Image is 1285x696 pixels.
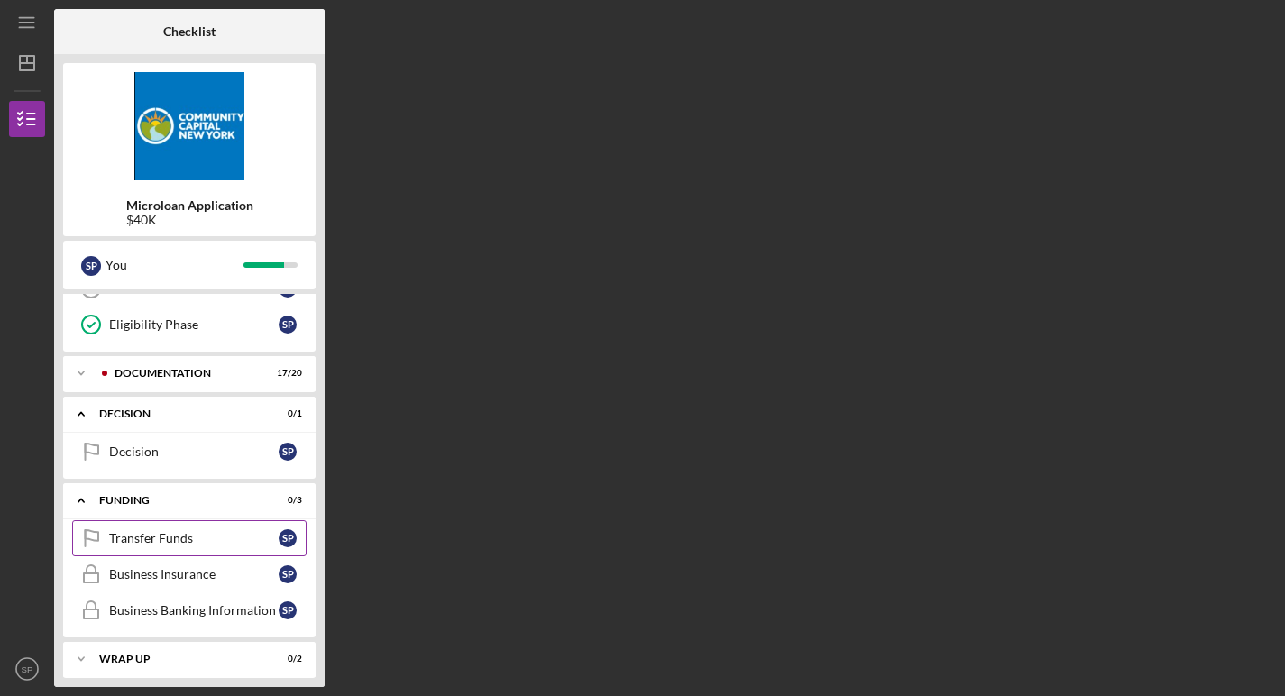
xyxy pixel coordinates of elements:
[22,664,33,674] text: SP
[72,434,307,470] a: DecisionSP
[72,307,307,343] a: Eligibility PhaseSP
[115,368,257,379] div: Documentation
[279,529,297,547] div: S P
[9,651,45,687] button: SP
[270,368,302,379] div: 17 / 20
[279,443,297,461] div: S P
[99,408,257,419] div: Decision
[270,495,302,506] div: 0 / 3
[81,256,101,276] div: S P
[109,444,279,459] div: Decision
[99,654,257,664] div: Wrap up
[126,198,253,213] b: Microloan Application
[126,213,253,227] div: $40K
[72,520,307,556] a: Transfer FundsSP
[109,317,279,332] div: Eligibility Phase
[72,556,307,592] a: Business InsuranceSP
[99,495,257,506] div: Funding
[106,250,243,280] div: You
[270,654,302,664] div: 0 / 2
[109,531,279,545] div: Transfer Funds
[279,316,297,334] div: S P
[279,565,297,583] div: S P
[109,567,279,582] div: Business Insurance
[163,24,216,39] b: Checklist
[109,603,279,618] div: Business Banking Information
[72,592,307,628] a: Business Banking InformationSP
[63,72,316,180] img: Product logo
[279,601,297,619] div: S P
[270,408,302,419] div: 0 / 1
